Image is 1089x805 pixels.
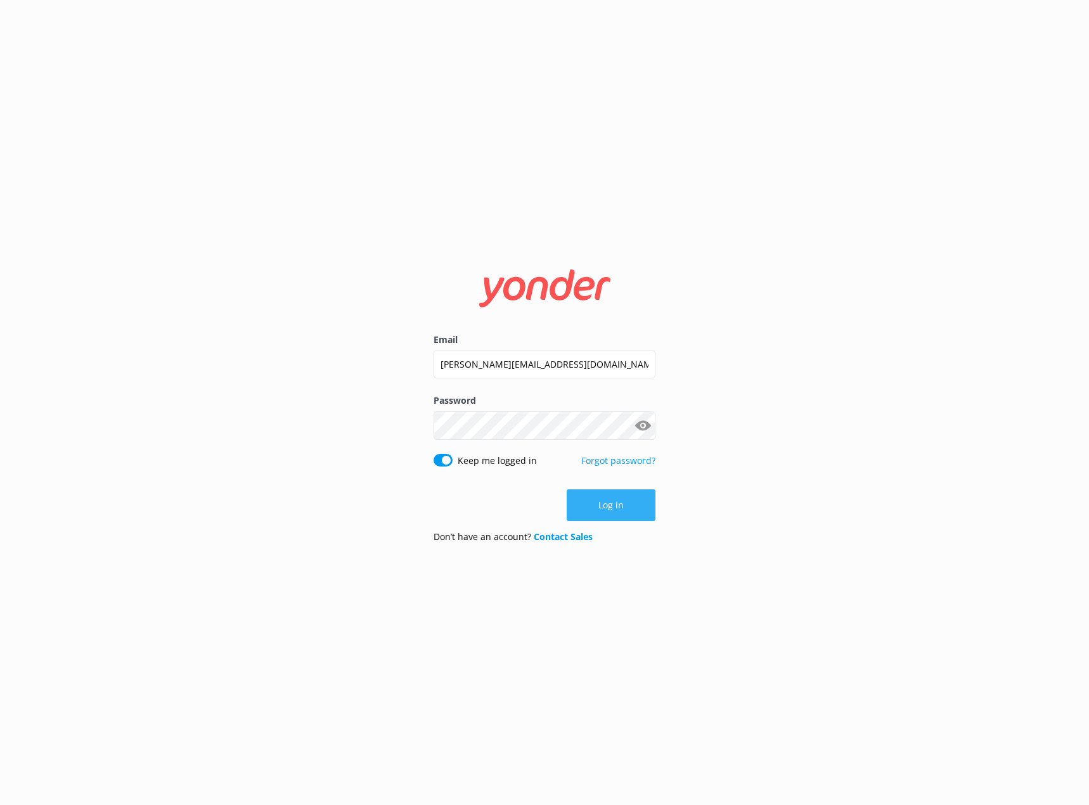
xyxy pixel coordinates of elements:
p: Don’t have an account? [434,530,593,544]
button: Log in [567,489,655,521]
button: Show password [630,413,655,438]
input: user@emailaddress.com [434,350,655,378]
label: Email [434,333,655,347]
label: Password [434,394,655,408]
label: Keep me logged in [458,454,537,468]
a: Forgot password? [581,454,655,467]
a: Contact Sales [534,531,593,543]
